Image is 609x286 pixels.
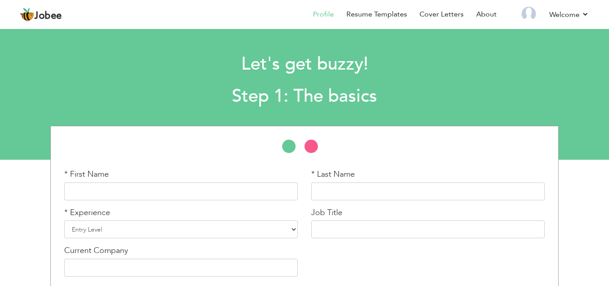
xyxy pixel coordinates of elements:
[34,11,62,21] span: Jobee
[313,9,334,20] a: Profile
[64,245,128,257] label: Current Company
[346,9,407,20] a: Resume Templates
[311,169,355,180] label: * Last Name
[476,9,497,20] a: About
[549,9,589,20] a: Welcome
[83,85,527,108] h2: Step 1: The basics
[20,8,62,22] a: Jobee
[420,9,464,20] a: Cover Letters
[522,7,536,21] img: Profile Img
[64,207,110,219] label: * Experience
[64,169,109,180] label: * First Name
[83,53,527,76] h1: Let's get buzzy!
[20,8,34,22] img: jobee.io
[311,207,342,219] label: Job Title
